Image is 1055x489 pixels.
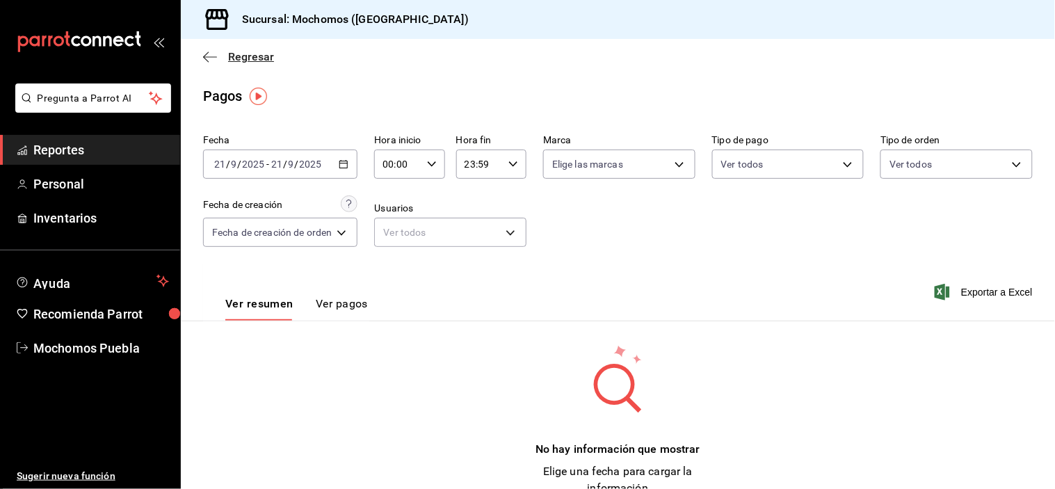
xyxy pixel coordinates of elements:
span: Recomienda Parrot [33,305,169,323]
label: Usuarios [374,204,526,214]
button: Exportar a Excel [937,284,1033,300]
span: Personal [33,175,169,193]
button: Pregunta a Parrot AI [15,83,171,113]
span: Mochomos Puebla [33,339,169,358]
input: -- [271,159,283,170]
span: / [295,159,299,170]
span: / [283,159,287,170]
span: / [237,159,241,170]
input: -- [214,159,226,170]
label: Marca [543,136,695,145]
span: Ver todos [721,157,764,171]
span: Elige las marcas [552,157,623,171]
input: ---- [241,159,265,170]
div: No hay información que mostrar [514,441,723,458]
span: Regresar [228,50,274,63]
div: Fecha de creación [203,198,282,212]
input: -- [288,159,295,170]
div: Pagos [203,86,243,106]
div: navigation tabs [225,297,368,321]
label: Hora fin [456,136,526,145]
span: Ver todos [889,157,932,171]
span: - [266,159,269,170]
span: Reportes [33,141,169,159]
button: Ver pagos [316,297,368,321]
label: Tipo de pago [712,136,864,145]
span: Sugerir nueva función [17,469,169,483]
img: Tooltip marker [250,88,267,105]
button: Ver resumen [225,297,293,321]
div: Ver todos [374,218,526,247]
label: Hora inicio [374,136,444,145]
input: -- [230,159,237,170]
a: Pregunta a Parrot AI [10,101,171,115]
button: Regresar [203,50,274,63]
span: / [226,159,230,170]
span: Fecha de creación de orden [212,225,332,239]
span: Ayuda [33,273,151,289]
h3: Sucursal: Mochomos ([GEOGRAPHIC_DATA]) [231,11,469,28]
span: Inventarios [33,209,169,227]
span: Pregunta a Parrot AI [38,91,150,106]
label: Fecha [203,136,357,145]
input: ---- [299,159,323,170]
button: open_drawer_menu [153,36,164,47]
label: Tipo de orden [880,136,1033,145]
